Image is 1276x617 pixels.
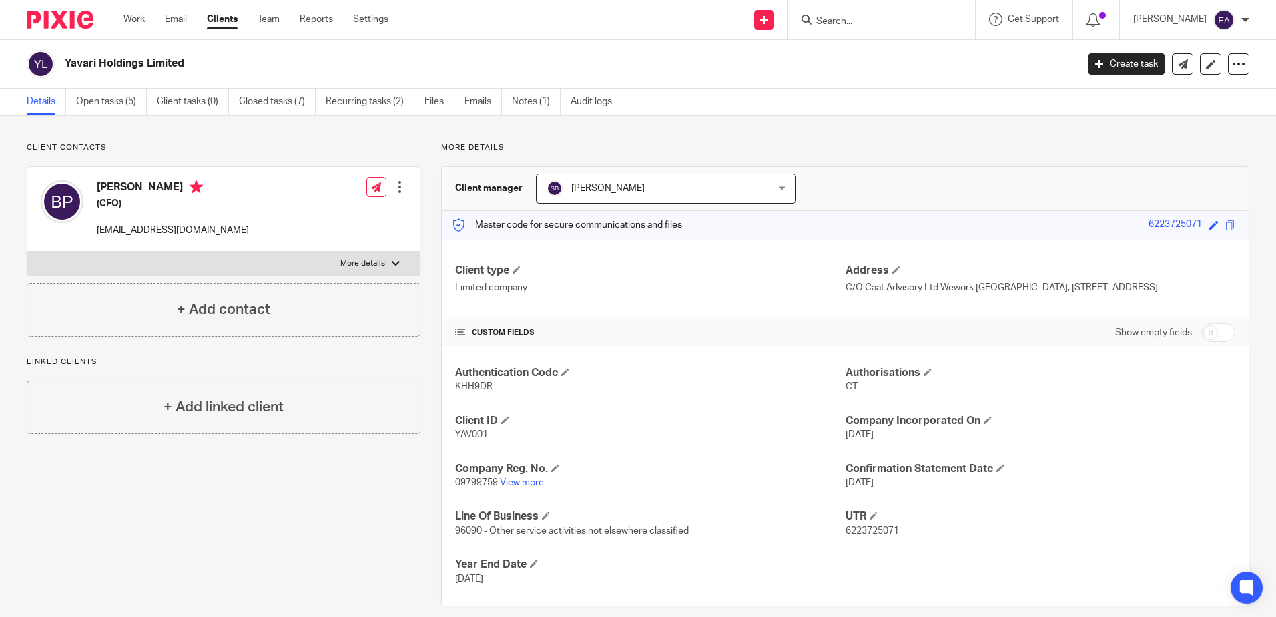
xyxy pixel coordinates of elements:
img: svg%3E [1213,9,1235,31]
span: Get Support [1008,15,1059,24]
p: Client contacts [27,142,420,153]
p: More details [340,258,385,269]
a: Settings [353,13,388,26]
a: View more [500,478,544,487]
a: Notes (1) [512,89,561,115]
p: [PERSON_NAME] [1133,13,1207,26]
span: [DATE] [455,574,483,584]
a: Email [165,13,187,26]
img: svg%3E [547,180,563,196]
a: Closed tasks (7) [239,89,316,115]
h4: Year End Date [455,558,845,572]
a: Details [27,89,66,115]
span: CT [846,382,858,391]
h4: UTR [846,509,1235,524]
a: Client tasks (0) [157,89,229,115]
h4: [PERSON_NAME] [97,180,249,197]
a: Recurring tasks (2) [326,89,414,115]
span: 6223725071 [846,526,899,536]
span: [DATE] [846,478,874,487]
a: Files [424,89,454,115]
h4: Company Incorporated On [846,414,1235,428]
img: svg%3E [41,180,83,223]
a: Work [123,13,145,26]
p: More details [441,142,1249,153]
h4: Company Reg. No. [455,462,845,476]
span: 96090 - Other service activities not elsewhere classified [455,526,689,536]
p: [EMAIL_ADDRESS][DOMAIN_NAME] [97,224,249,237]
h4: Address [846,264,1235,278]
img: svg%3E [27,50,55,78]
h5: (CFO) [97,197,249,210]
a: Create task [1088,53,1165,75]
label: Show empty fields [1115,326,1192,339]
a: Clients [207,13,238,26]
p: Master code for secure communications and files [452,218,682,232]
h4: + Add contact [177,299,270,320]
h4: CUSTOM FIELDS [455,327,845,338]
p: C/O Caat Advisory Ltd Wework [GEOGRAPHIC_DATA], [STREET_ADDRESS] [846,281,1235,294]
h4: Client ID [455,414,845,428]
div: 6223725071 [1149,218,1202,233]
h4: Line Of Business [455,509,845,524]
h3: Client manager [455,182,523,195]
input: Search [815,16,935,28]
h4: Client type [455,264,845,278]
h4: Authentication Code [455,366,845,380]
a: Open tasks (5) [76,89,147,115]
a: Team [258,13,280,26]
h4: Confirmation Statement Date [846,462,1235,476]
h4: + Add linked client [164,397,284,417]
span: [PERSON_NAME] [571,184,645,193]
span: [DATE] [846,430,874,439]
a: Reports [300,13,333,26]
span: KHH9DR [455,382,493,391]
i: Primary [190,180,203,194]
h4: Authorisations [846,366,1235,380]
p: Limited company [455,281,845,294]
h2: Yavari Holdings Limited [65,57,867,71]
a: Audit logs [571,89,622,115]
a: Emails [464,89,502,115]
span: YAV001 [455,430,488,439]
img: Pixie [27,11,93,29]
span: 09799759 [455,478,498,487]
p: Linked clients [27,357,420,367]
